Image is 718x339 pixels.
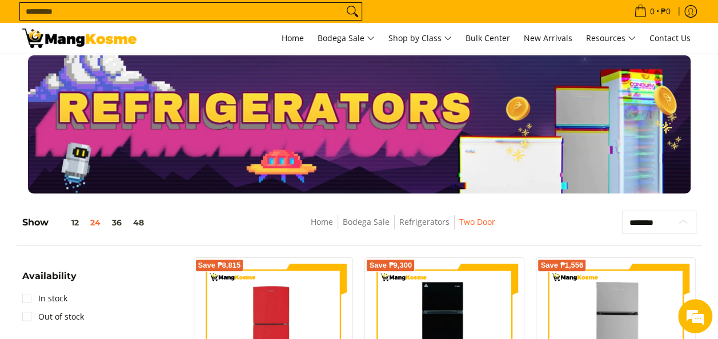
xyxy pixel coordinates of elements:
span: We're online! [66,99,158,214]
a: Home [276,23,310,54]
span: Shop by Class [388,31,452,46]
span: Two Door [459,215,495,229]
div: Minimize live chat window [187,6,215,33]
span: Save ₱8,815 [198,262,241,269]
button: 36 [106,218,127,227]
nav: Breadcrumbs [232,215,573,241]
span: Save ₱1,556 [540,262,583,269]
a: Contact Us [644,23,696,54]
button: 12 [49,218,85,227]
span: Bulk Center [466,33,510,43]
div: Chat with us now [59,64,192,79]
img: Bodega Sale Refrigerator l Mang Kosme: Home Appliances Warehouse Sale Two Door [22,29,137,48]
span: Contact Us [649,33,691,43]
button: 24 [85,218,106,227]
span: Save ₱9,300 [369,262,412,269]
button: Search [343,3,362,20]
button: 48 [127,218,150,227]
textarea: Type your message and hit 'Enter' [6,221,218,261]
a: New Arrivals [518,23,578,54]
nav: Main Menu [148,23,696,54]
a: Bulk Center [460,23,516,54]
a: Out of stock [22,308,84,326]
a: Shop by Class [383,23,458,54]
summary: Open [22,272,77,289]
span: New Arrivals [524,33,572,43]
a: Bodega Sale [343,216,390,227]
a: Refrigerators [399,216,450,227]
span: • [631,5,674,18]
span: Resources [586,31,636,46]
a: Bodega Sale [312,23,380,54]
a: Home [311,216,333,227]
span: Home [282,33,304,43]
span: Availability [22,272,77,281]
span: 0 [648,7,656,15]
h5: Show [22,217,150,228]
a: In stock [22,289,67,308]
span: Bodega Sale [318,31,375,46]
span: ₱0 [659,7,672,15]
a: Resources [580,23,641,54]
